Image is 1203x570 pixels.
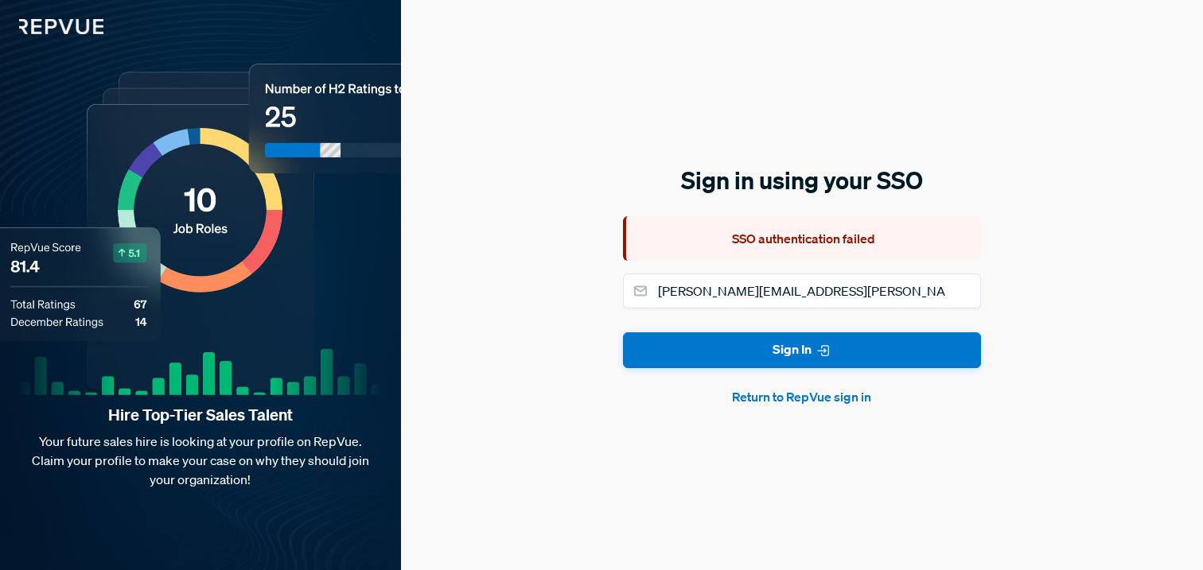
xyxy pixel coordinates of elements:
[623,332,981,368] button: Sign In
[623,216,981,261] div: SSO authentication failed
[25,432,376,489] p: Your future sales hire is looking at your profile on RepVue. Claim your profile to make your case...
[623,164,981,197] h5: Sign in using your SSO
[25,405,376,425] strong: Hire Top-Tier Sales Talent
[623,387,981,406] button: Return to RepVue sign in
[623,273,981,308] input: Email address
